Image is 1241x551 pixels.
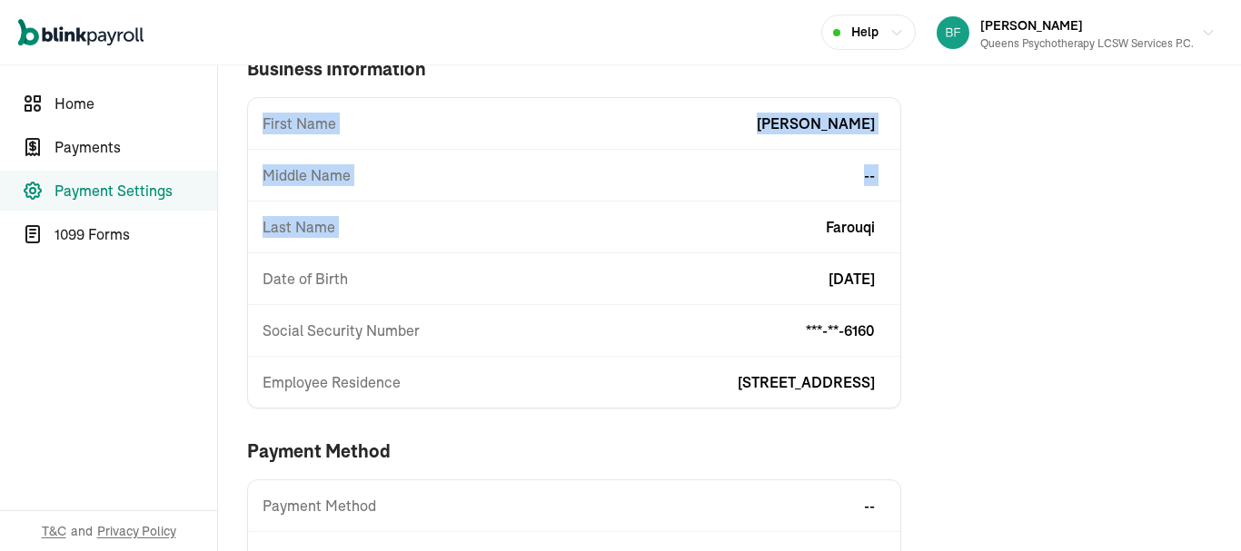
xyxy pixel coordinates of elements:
[263,216,335,238] span: Last Name
[829,268,875,290] span: [DATE]
[851,23,879,42] span: Help
[864,495,875,517] span: --
[821,15,916,50] button: Help
[263,268,348,290] span: Date of Birth
[757,113,875,134] span: [PERSON_NAME]
[263,113,336,134] span: First Name
[864,164,875,186] span: --
[263,320,420,341] span: Social Security Number
[263,495,376,517] span: Payment Method
[980,35,1194,52] div: Queens Psychotherapy LCSW Services P.C.
[55,93,217,114] span: Home
[263,164,351,186] span: Middle Name
[55,223,217,245] span: 1099 Forms
[247,55,901,83] h3: business information
[826,216,875,238] span: Farouqi
[980,17,1083,34] span: [PERSON_NAME]
[247,438,901,465] h3: payment method
[42,522,66,540] span: T&C
[18,6,144,59] nav: Global
[97,522,176,540] span: Privacy Policy
[263,371,401,393] span: Employee Residence
[55,180,217,202] span: Payment Settings
[1150,464,1241,551] iframe: Chat Widget
[55,136,217,158] span: Payments
[929,10,1223,55] button: [PERSON_NAME]Queens Psychotherapy LCSW Services P.C.
[738,371,875,393] span: [STREET_ADDRESS]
